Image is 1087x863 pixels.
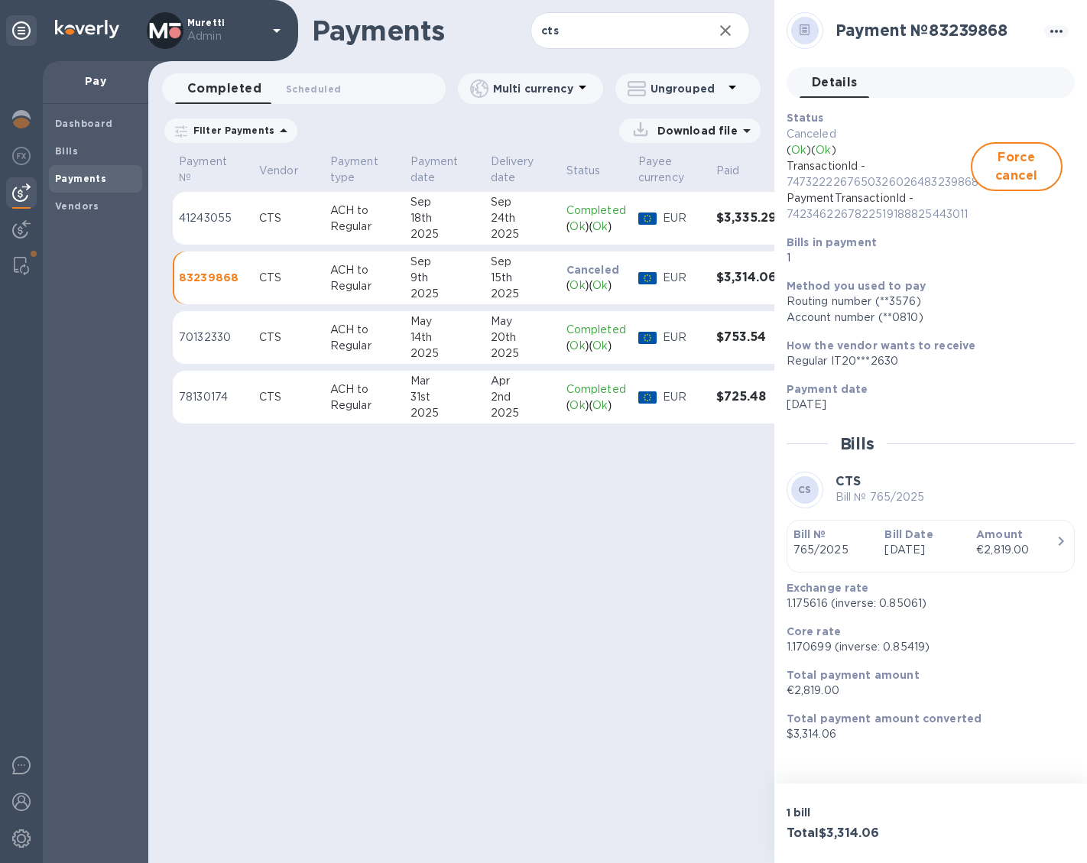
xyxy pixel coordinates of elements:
div: 2025 [491,286,554,302]
div: 2025 [491,346,554,362]
b: Bills in payment [787,236,877,248]
span: Paid [716,163,760,179]
span: Payment date [410,154,479,186]
h1: Payments [312,15,531,47]
div: CTS [259,329,318,346]
div: 2025 [410,286,479,302]
p: Payment № [179,154,227,186]
div: €2,819.00 [976,542,1056,558]
div: 15th [491,270,554,286]
p: 1 [787,250,1063,266]
span: Status [566,163,621,179]
p: Payment type [330,154,378,186]
div: 24th [491,210,554,226]
p: 1.175616 (inverse: 0.85061) [787,595,1063,612]
span: Payment № [179,154,247,186]
div: ( ) ( ) [566,219,626,235]
span: Details [812,72,858,93]
p: Ok [791,142,806,158]
p: 7473222267650326026483239868 [787,174,971,190]
p: Filter Payments [187,124,274,137]
b: Exchange rate [787,582,869,594]
p: 765/2025 [793,542,873,558]
div: 20th [491,329,554,346]
div: Mar [410,373,479,389]
p: 1 bill [787,805,925,820]
span: Payment type [330,154,398,186]
span: Scheduled [286,81,341,97]
p: Admin [187,28,264,44]
div: 2025 [410,346,479,362]
p: Ok [569,277,585,294]
b: Vendors [55,200,99,212]
b: Total payment amount [787,669,920,681]
b: Dashboard [55,118,113,129]
b: Core rate [787,625,841,638]
p: Ok [592,338,608,354]
p: ACH to Regular [330,381,398,414]
span: Force cancel [985,148,1049,185]
p: Ok [592,219,608,235]
div: CTS [259,389,318,405]
div: CTS [259,270,318,286]
p: 83239868 [179,270,247,285]
b: Payment date [787,383,868,395]
div: Routing number (**3576) [787,294,1063,310]
div: ( ) ( ) [566,338,626,354]
p: 7423462267822519188825443011 [787,206,971,222]
p: Pay [55,73,136,89]
p: ( ) ( ) [787,142,971,158]
p: Ok [569,219,585,235]
p: 41243055 [179,210,247,226]
p: EUR [663,389,704,405]
p: 1.170699 (inverse: 0.85419) [787,639,1063,655]
h3: Total $3,314.06 [787,826,925,841]
p: Bill № 765/2025 [836,489,925,505]
p: Download file [651,123,738,138]
p: Ok [592,397,608,414]
p: Ok [569,338,585,354]
div: 14th [410,329,479,346]
p: Ok [569,397,585,414]
img: Logo [55,20,119,38]
h2: Payment № 83239868 [836,21,1038,40]
p: Payment date [410,154,459,186]
b: Total payment amount converted [787,712,982,725]
span: Delivery date [491,154,554,186]
p: Payee currency [638,154,684,186]
div: Sep [491,194,554,210]
p: PaymentTransactionId - [787,190,971,222]
p: Vendor [259,163,298,179]
div: May [491,313,554,329]
p: [DATE] [884,542,964,558]
p: Multi currency [493,81,573,96]
p: Muretti [187,18,264,44]
p: Ok [816,142,831,158]
div: Regular IT20***2630 [787,353,1063,369]
b: Bill Date [884,528,933,540]
div: 31st [410,389,479,405]
div: Account number (**0810) [787,310,1063,326]
div: Sep [410,254,479,270]
h3: $753.54 [716,330,777,345]
div: ( ) ( ) [566,397,626,414]
h2: Bills [840,434,874,453]
p: 78130174 [179,389,247,405]
b: Status [787,112,824,124]
p: Ok [592,277,608,294]
p: EUR [663,270,704,286]
p: [DATE] [787,397,1063,413]
div: 18th [410,210,479,226]
span: Payee currency [638,154,704,186]
button: Bill №765/2025Bill Date[DATE]Amount€2,819.00 [787,520,1075,573]
h3: $725.48 [716,390,777,404]
div: Sep [410,194,479,210]
div: 2025 [491,405,554,421]
p: ACH to Regular [330,203,398,235]
p: EUR [663,329,704,346]
div: 2025 [410,226,479,242]
b: How the vendor wants to receive [787,339,976,352]
div: Apr [491,373,554,389]
b: CTS [836,474,861,488]
div: 9th [410,270,479,286]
